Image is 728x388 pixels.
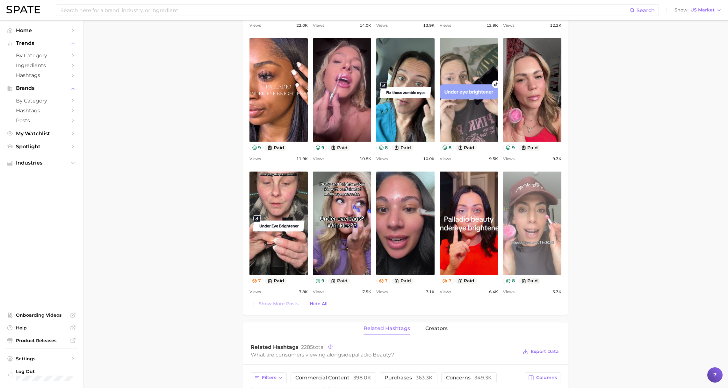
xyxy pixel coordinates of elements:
span: Log Out [16,369,74,374]
button: paid [265,278,287,284]
button: Columns [525,372,560,383]
button: paid [328,145,350,151]
span: Spotlight [16,144,67,150]
span: Views [249,22,261,29]
span: Hashtags [16,72,67,78]
span: My Watchlist [16,131,67,137]
span: Search [637,7,655,13]
span: Product Releases [16,338,67,343]
span: Views [376,155,388,163]
button: 8 [376,145,391,151]
button: 8 [440,145,454,151]
span: Brands [16,85,67,91]
span: palladio beauty [352,352,391,358]
button: paid [265,145,287,151]
span: Views [503,155,515,163]
button: 9 [503,145,517,151]
span: 7.1k [426,288,435,296]
span: Views [249,288,261,296]
span: Views [376,288,388,296]
a: Help [5,323,78,333]
span: by Category [16,98,67,104]
span: 22.0k [296,22,308,29]
span: by Category [16,53,67,59]
span: Show more posts [259,301,299,307]
button: paid [519,145,541,151]
span: Views [503,22,515,29]
span: Views [440,22,451,29]
div: What are consumers viewing alongside ? [251,350,518,359]
button: Filters [251,372,287,383]
span: Views [440,155,451,163]
span: Industries [16,160,67,166]
a: Spotlight [5,142,78,152]
span: Columns [536,375,557,380]
span: Views [440,288,451,296]
span: 12.2k [550,22,561,29]
span: 10.8k [360,155,371,163]
span: Related Hashtags [251,344,299,350]
a: Hashtags [5,106,78,116]
span: Onboarding Videos [16,312,67,318]
span: concerns [446,375,492,380]
button: Brands [5,83,78,93]
span: Views [249,155,261,163]
a: by Category [5,51,78,60]
a: Log out. Currently logged in with e-mail leon@palladiobeauty.com. [5,367,78,383]
button: Industries [5,158,78,168]
button: 8 [503,278,517,284]
button: 9 [249,145,264,151]
a: Settings [5,354,78,363]
a: Hashtags [5,70,78,80]
a: Home [5,25,78,35]
span: Views [313,288,324,296]
button: 7 [440,278,454,284]
span: 11.9k [296,155,308,163]
span: 6.4k [489,288,498,296]
span: 14.0k [360,22,371,29]
button: Show more posts [249,300,300,308]
button: paid [392,278,414,284]
span: Filters [262,375,276,380]
button: ShowUS Market [673,6,723,14]
button: paid [328,278,350,284]
a: Posts [5,116,78,125]
a: Product Releases [5,336,78,345]
span: Hashtags [16,108,67,114]
img: SPATE [6,6,40,13]
button: paid [455,278,477,284]
a: Onboarding Videos [5,310,78,320]
span: Settings [16,356,67,362]
span: 9.5k [489,155,498,163]
span: total [301,344,325,350]
span: 363.3k [416,375,433,381]
span: Views [503,288,515,296]
span: 10.0k [423,155,435,163]
span: commercial content [295,375,371,380]
span: 398.0k [353,375,371,381]
button: paid [455,145,477,151]
span: US Market [690,8,715,12]
button: paid [392,145,414,151]
button: paid [519,278,541,284]
button: 9 [313,278,327,284]
span: related hashtags [364,326,410,331]
span: Trends [16,40,67,46]
span: Home [16,27,67,33]
a: by Category [5,96,78,106]
span: Help [16,325,67,331]
span: purchases [385,375,433,380]
span: 5.3k [552,288,561,296]
span: 7.5k [362,288,371,296]
button: 7 [376,278,391,284]
span: Views [313,155,324,163]
span: Export Data [531,349,559,354]
span: 7.8k [299,288,308,296]
span: Posts [16,117,67,123]
button: Trends [5,39,78,48]
span: Views [376,22,388,29]
span: Hide All [310,301,328,307]
span: 9.3k [552,155,561,163]
a: My Watchlist [5,129,78,138]
a: Ingredients [5,60,78,70]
